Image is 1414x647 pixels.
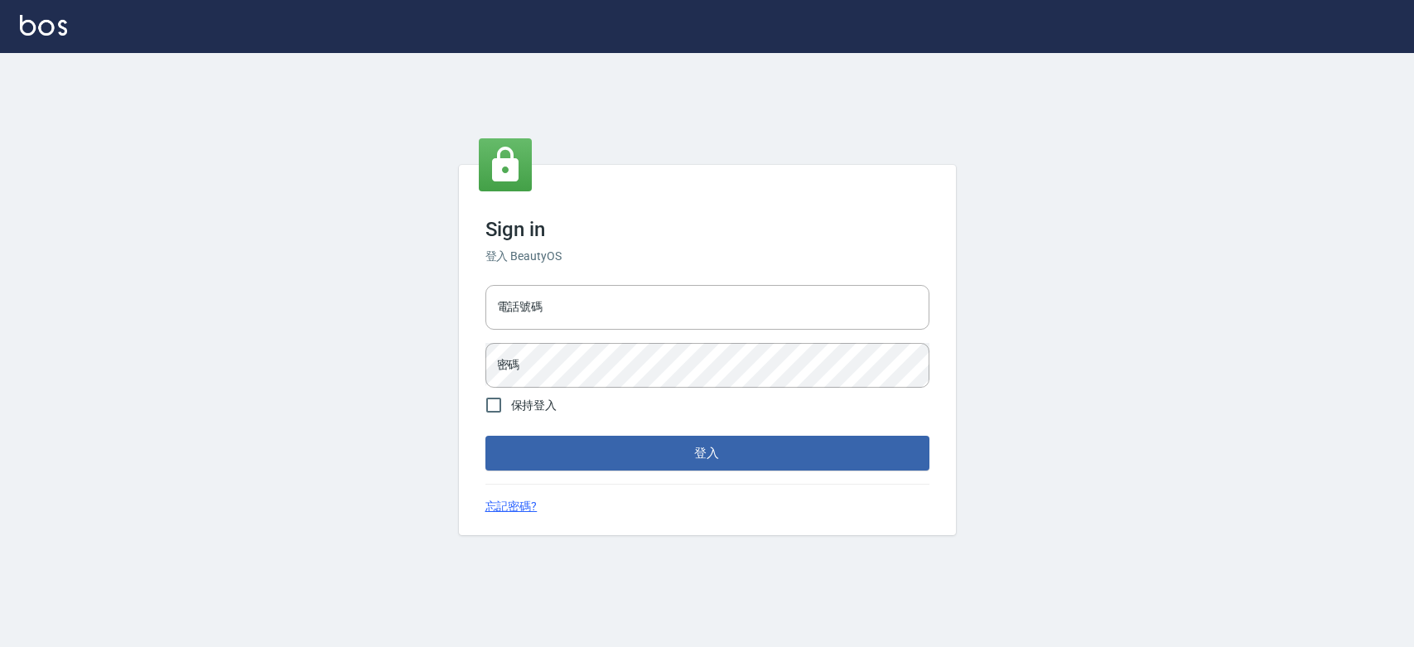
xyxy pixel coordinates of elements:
a: 忘記密碼? [485,498,538,515]
button: 登入 [485,436,929,471]
img: Logo [20,15,67,36]
h3: Sign in [485,218,929,241]
span: 保持登入 [511,397,557,414]
h6: 登入 BeautyOS [485,248,929,265]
